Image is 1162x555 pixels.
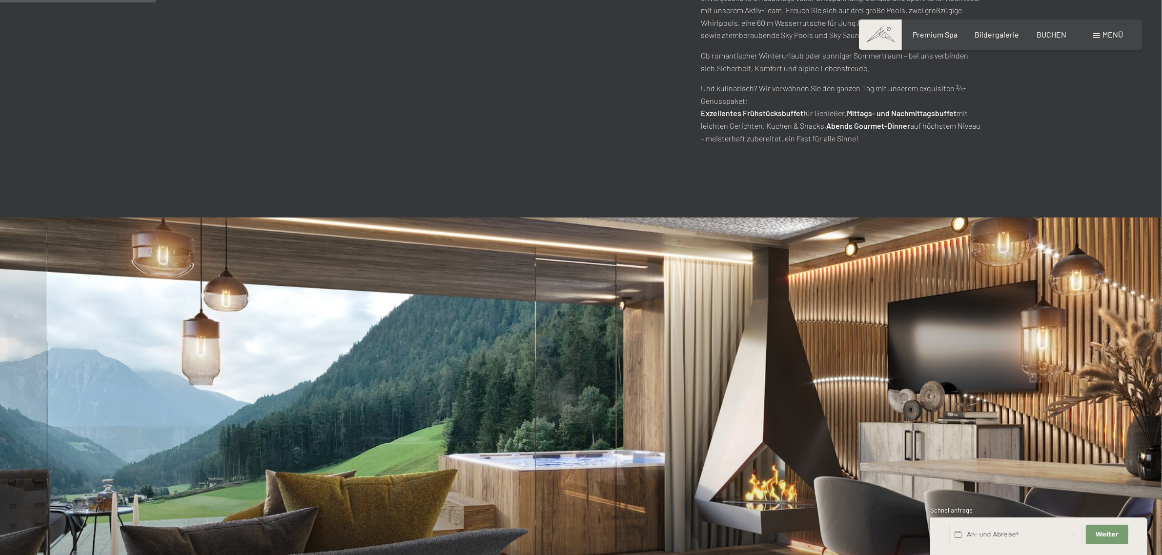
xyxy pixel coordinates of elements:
[847,108,957,118] strong: Mittags- und Nachmittagsbuffet
[975,30,1019,39] a: Bildergalerie
[1037,30,1066,39] a: BUCHEN
[701,108,804,118] strong: Exzellentes Frühstücksbuffet
[1096,530,1119,539] span: Weiter
[1102,30,1123,39] span: Menü
[930,506,973,514] span: Schnellanfrage
[827,121,911,130] strong: Abends Gourmet-Dinner
[1086,525,1128,545] button: Weiter
[913,30,958,39] a: Premium Spa
[701,49,981,74] p: Ob romantischer Winterurlaub oder sonniger Sommertraum – bei uns verbinden sich Sicherheit, Komfo...
[701,82,981,144] p: Und kulinarisch? Wir verwöhnen Sie den ganzen Tag mit unserem exquisiten ¾-Genusspaket: für Genie...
